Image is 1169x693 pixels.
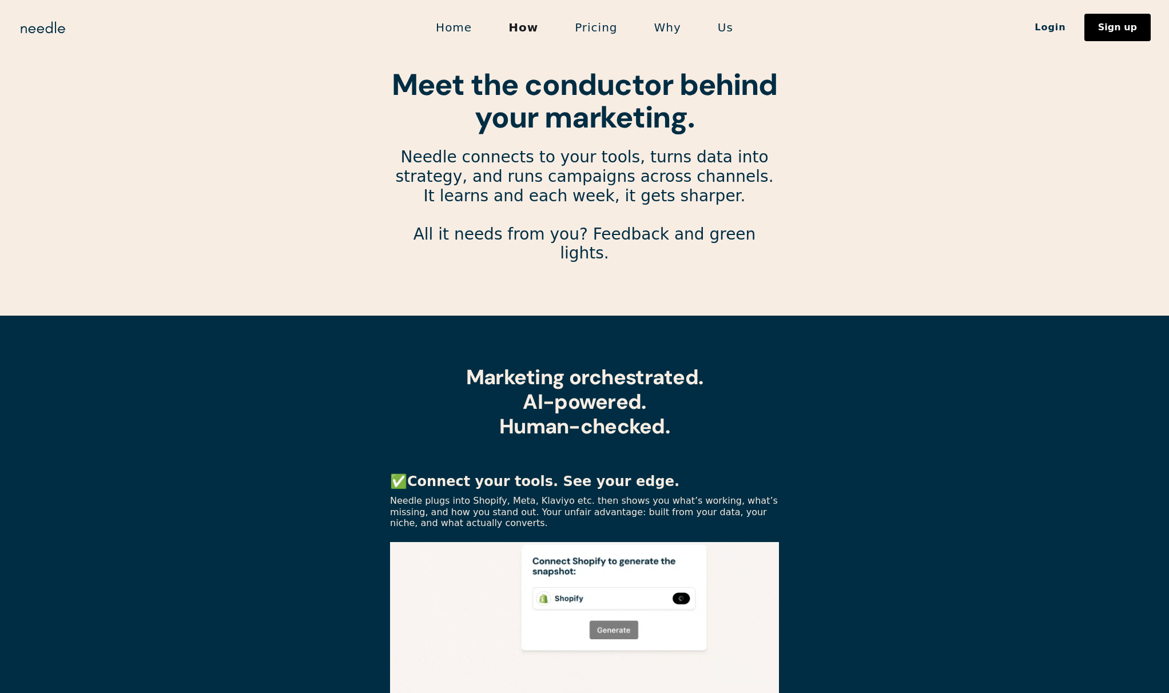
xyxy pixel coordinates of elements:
[390,473,779,491] p: ✅
[636,15,699,39] a: Why
[407,473,679,489] strong: Connect your tools. See your edge.
[390,148,779,282] p: Needle connects to your tools, turns data into strategy, and runs campaigns across channels. It l...
[417,15,490,39] a: Home
[392,65,777,137] strong: Meet the conductor behind your marketing.
[490,15,556,39] a: How
[1098,23,1137,32] div: Sign up
[1084,14,1151,41] a: Sign up
[466,364,703,440] strong: Marketing orchestrated. AI-powered. Human-checked.
[556,15,635,39] a: Pricing
[390,495,779,528] p: Needle plugs into Shopify, Meta, Klaviyo etc. then shows you what’s working, what’s missing, and ...
[699,15,751,39] a: Us
[1016,18,1084,37] a: Login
